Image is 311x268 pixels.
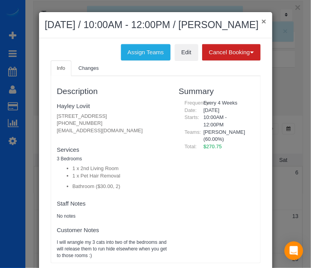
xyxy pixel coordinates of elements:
p: [STREET_ADDRESS] [PHONE_NUMBER] [EMAIL_ADDRESS][DOMAIN_NAME] [57,113,167,135]
a: Hayley Loviit [57,103,90,109]
span: Starts: [185,114,199,120]
span: Teams: [185,129,201,135]
li: Bathroom ($30.00, 2) [73,183,167,190]
span: Info [57,65,66,71]
div: Every 4 Weeks [197,99,254,107]
div: 10:00AM - 12:00PM [197,114,254,128]
span: Total: [185,144,197,149]
pre: No notes [57,213,167,220]
button: × [261,17,266,25]
a: Info [51,60,72,76]
li: 1 x Pet Hair Removal [73,172,167,180]
div: Open Intercom Messenger [284,241,303,260]
pre: I will wrangle my 3 cats into two of the bedrooms and will release them to run hide elsewhere whe... [57,239,167,259]
a: Edit [175,44,198,60]
span: Changes [78,65,99,71]
span: $270.75 [203,144,222,149]
li: [PERSON_NAME] (60.00%) [203,129,248,143]
h3: Summary [179,87,254,96]
span: Frequency: [185,100,210,106]
h5: 3 Bedrooms [57,156,167,162]
h3: Description [57,87,167,96]
li: 1 x 2nd Living Room [73,165,167,172]
h4: Services [57,147,167,153]
span: Date: [185,107,197,113]
button: Cancel Booking [202,44,260,60]
h2: [DATE] / 10:00AM - 12:00PM / [PERSON_NAME] [45,18,267,32]
h4: Customer Notes [57,227,167,234]
button: Assign Teams [121,44,171,60]
div: [DATE] [197,107,254,114]
h4: Staff Notes [57,201,167,207]
a: Changes [72,60,105,76]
